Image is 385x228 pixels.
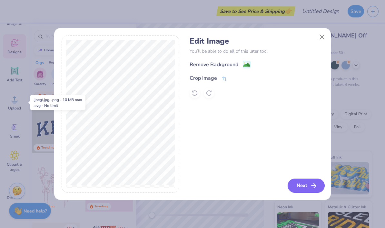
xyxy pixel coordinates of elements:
div: .svg - No limit [34,103,82,109]
div: Remove Background [190,61,238,68]
div: .jpeg/.jpg, .png - 10 MB max [34,97,82,103]
button: Close [316,31,328,43]
p: You’ll be able to do all of this later too. [190,48,323,55]
div: Crop Image [190,74,217,82]
button: Next [288,179,325,193]
h4: Edit Image [190,36,323,46]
